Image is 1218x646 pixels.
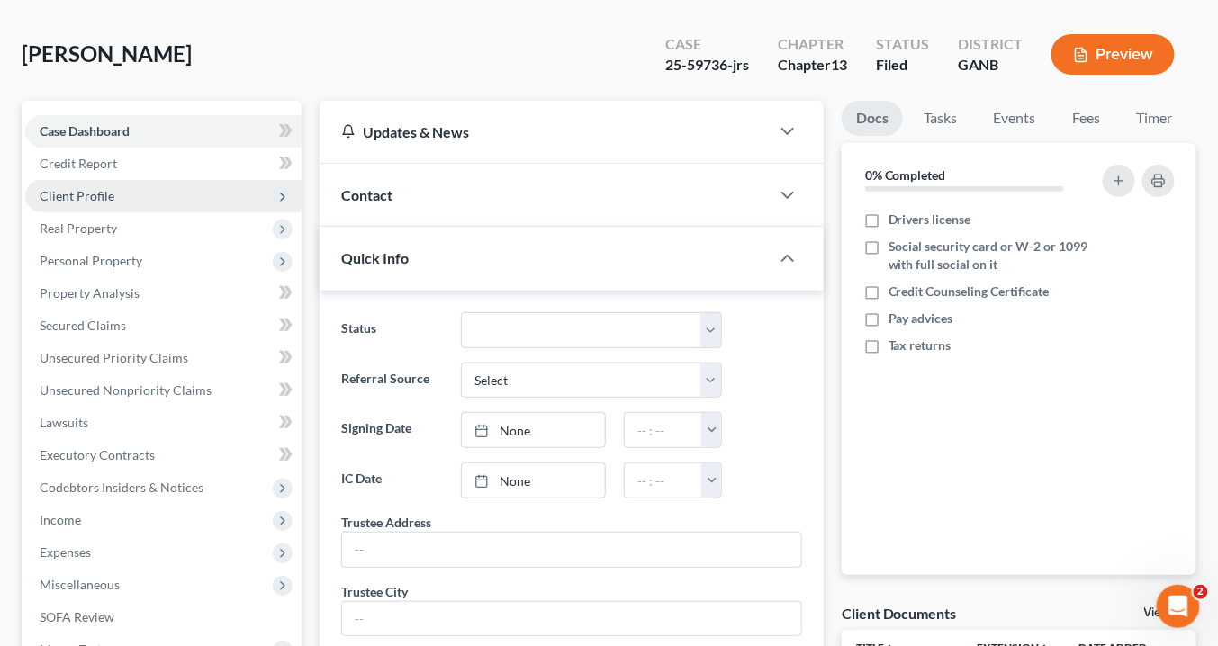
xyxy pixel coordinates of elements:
[40,253,142,268] span: Personal Property
[625,413,702,447] input: -- : --
[342,602,801,636] input: --
[341,513,431,532] div: Trustee Address
[341,186,392,203] span: Contact
[665,55,749,76] div: 25-59736-jrs
[332,412,452,448] label: Signing Date
[40,447,155,462] span: Executory Contracts
[40,350,188,365] span: Unsecured Priority Claims
[625,463,702,498] input: -- : --
[22,40,192,67] span: [PERSON_NAME]
[40,220,117,236] span: Real Property
[341,249,409,266] span: Quick Info
[25,277,302,310] a: Property Analysis
[778,34,847,55] div: Chapter
[889,211,971,229] span: Drivers license
[1051,34,1175,75] button: Preview
[342,533,801,567] input: --
[910,101,972,136] a: Tasks
[332,363,452,399] label: Referral Source
[25,342,302,374] a: Unsecured Priority Claims
[25,601,302,633] a: SOFA Review
[40,382,212,398] span: Unsecured Nonpriority Claims
[842,101,903,136] a: Docs
[1194,585,1208,599] span: 2
[876,34,929,55] div: Status
[1058,101,1115,136] a: Fees
[40,415,88,430] span: Lawsuits
[25,407,302,439] a: Lawsuits
[40,480,203,495] span: Codebtors Insiders & Notices
[889,238,1093,274] span: Social security card or W-2 or 1099 with full social on it
[462,463,605,498] a: None
[25,374,302,407] a: Unsecured Nonpriority Claims
[778,55,847,76] div: Chapter
[25,148,302,180] a: Credit Report
[40,512,81,527] span: Income
[831,56,847,73] span: 13
[40,188,114,203] span: Client Profile
[40,156,117,171] span: Credit Report
[40,123,130,139] span: Case Dashboard
[341,122,748,141] div: Updates & News
[889,283,1050,301] span: Credit Counseling Certificate
[1157,585,1200,628] iframe: Intercom live chat
[25,115,302,148] a: Case Dashboard
[1123,101,1187,136] a: Timer
[958,55,1023,76] div: GANB
[25,439,302,471] a: Executory Contracts
[979,101,1051,136] a: Events
[1144,606,1189,619] a: View All
[332,312,452,348] label: Status
[40,609,114,624] span: SOFA Review
[665,34,749,55] div: Case
[865,167,946,183] strong: 0% Completed
[40,577,120,592] span: Miscellaneous
[341,582,408,601] div: Trustee City
[876,55,929,76] div: Filed
[25,310,302,342] a: Secured Claims
[40,318,126,333] span: Secured Claims
[40,544,91,560] span: Expenses
[462,413,605,447] a: None
[889,336,952,354] span: Tax returns
[40,285,140,301] span: Property Analysis
[842,604,957,623] div: Client Documents
[332,462,452,498] label: IC Date
[958,34,1023,55] div: District
[889,310,953,327] span: Pay advices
